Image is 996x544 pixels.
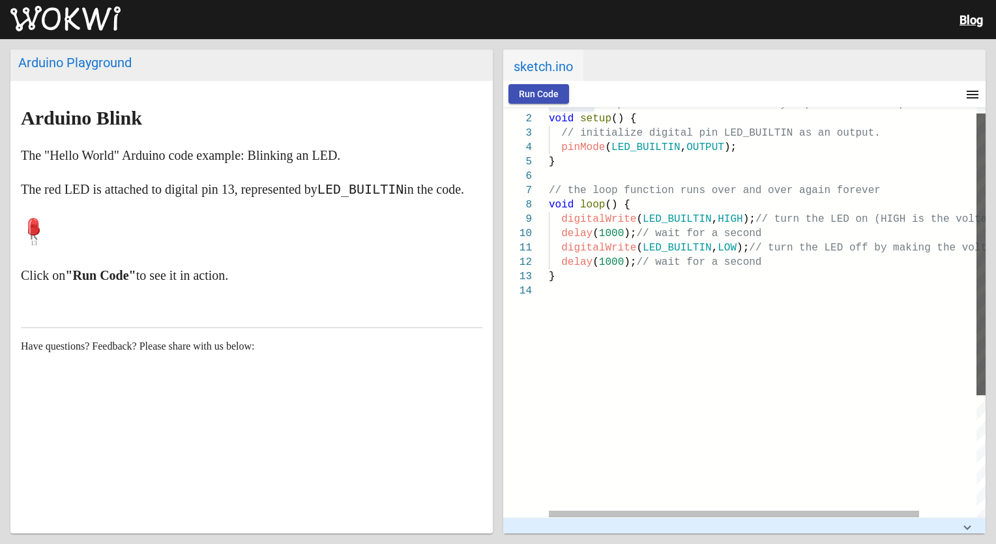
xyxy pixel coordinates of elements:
[503,255,532,269] div: 12
[737,242,749,254] span: );
[561,242,636,254] span: digitalWrite
[503,140,532,155] div: 4
[503,169,532,183] div: 6
[959,13,983,27] a: Blog
[561,127,874,139] span: // initialize digital pin LED_BUILTIN as an output
[21,179,482,200] p: The red LED is attached to digital pin 13, represented by in the code.
[636,256,761,268] span: // wait for a second
[599,256,624,268] span: 1000
[624,256,636,268] span: );
[561,142,605,153] span: pinMode
[561,228,593,239] span: delay
[549,271,555,282] span: }
[549,185,862,196] span: // the loop function runs over and over again fore
[965,87,980,102] mat-icon: menu
[724,142,737,153] span: );
[503,198,532,212] div: 8
[503,50,583,81] span: sketch.ino
[593,228,599,239] span: (
[605,142,611,153] span: (
[561,213,636,225] span: digitalWrite
[599,228,624,239] span: 1000
[503,269,532,284] div: 13
[549,199,574,211] span: void
[718,242,737,254] span: LOW
[503,212,532,226] div: 9
[681,142,687,153] span: ,
[508,84,569,104] button: Run Code
[743,213,755,225] span: );
[519,89,559,99] span: Run Code
[549,113,574,125] span: void
[636,213,643,225] span: (
[580,199,605,211] span: loop
[65,268,136,282] strong: "Run Code"
[611,142,681,153] span: LED_BUILTIN
[21,108,482,128] h1: Arduino Blink
[503,183,532,198] div: 7
[503,155,532,169] div: 5
[611,113,636,125] span: () {
[643,213,712,225] span: LED_BUILTIN
[18,55,485,70] div: Arduino Playground
[624,228,636,239] span: );
[503,241,532,255] div: 11
[712,242,718,254] span: ,
[593,256,599,268] span: (
[549,156,555,168] span: }
[503,126,532,140] div: 3
[21,145,482,166] p: The "Hello World" Arduino code example: Blinking an LED.
[503,226,532,241] div: 10
[605,199,630,211] span: () {
[874,127,881,139] span: .
[686,142,724,153] span: OUTPUT
[503,284,532,298] div: 14
[317,181,403,197] code: LED_BUILTIN
[862,185,881,196] span: ver
[21,265,482,286] p: Click on to see it in action.
[503,112,532,126] div: 2
[21,340,255,352] span: Have questions? Feedback? Please share with us below:
[718,213,742,225] span: HIGH
[580,113,611,125] span: setup
[636,228,761,239] span: // wait for a second
[643,242,712,254] span: LED_BUILTIN
[636,242,643,254] span: (
[712,213,718,225] span: ,
[10,6,121,32] img: Wokwi
[561,256,593,268] span: delay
